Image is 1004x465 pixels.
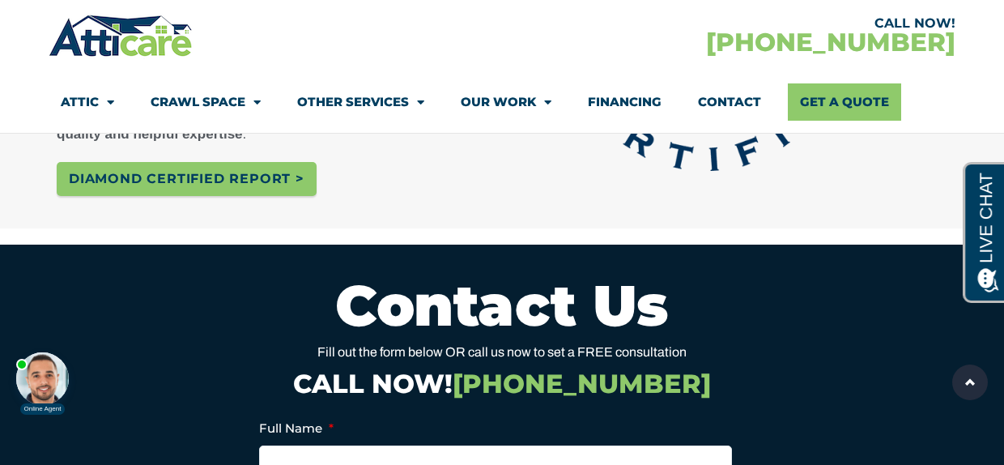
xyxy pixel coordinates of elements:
[8,295,267,416] iframe: Chat Invitation
[698,83,761,121] a: Contact
[588,83,662,121] a: Financing
[8,342,996,363] p: Fill out the form below OR call us now to set a FREE consultation
[40,13,130,33] span: Opens a chat window
[61,83,114,121] a: Attic
[8,277,996,334] h2: Contact Us
[502,17,955,30] div: CALL NOW!
[61,83,943,121] nav: Menu
[461,83,551,121] a: Our Work
[57,104,423,142] b: rated the highest in quality and helpful expertise
[259,420,334,437] label: Full Name
[69,166,304,192] span: Diamond certified Report >
[293,368,711,399] a: CALL NOW![PHONE_NUMBER]
[297,83,424,121] a: Other Services
[151,83,261,121] a: Crawl Space
[57,162,317,196] a: Diamond certified Report >
[453,368,711,399] span: [PHONE_NUMBER]
[788,83,901,121] a: Get A Quote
